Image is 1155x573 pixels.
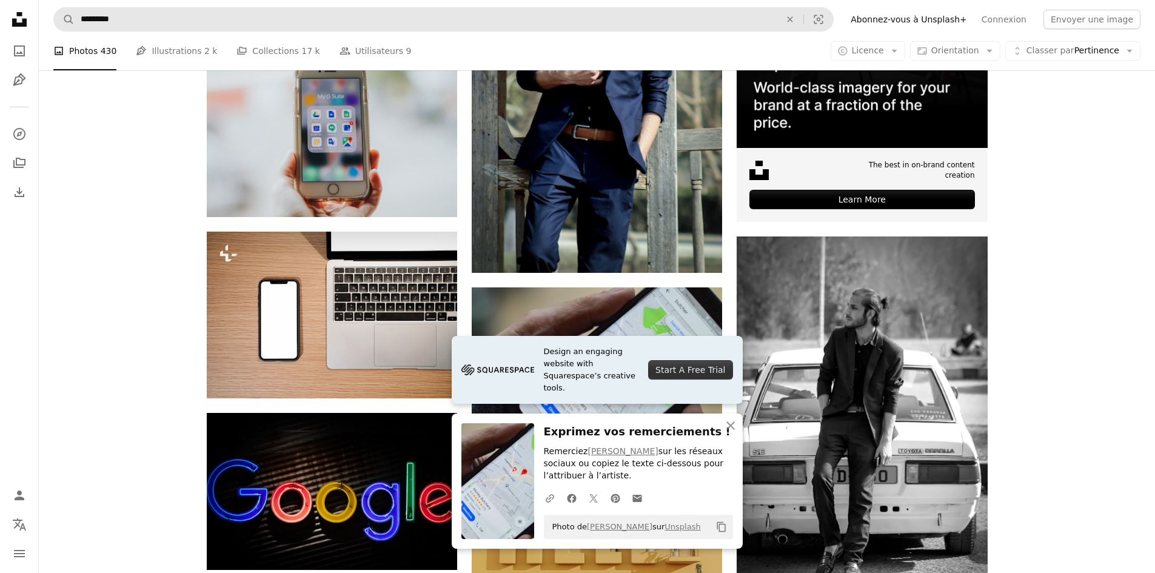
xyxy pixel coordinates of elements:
span: 9 [406,44,412,58]
button: Classer parPertinence [1005,41,1140,61]
button: Effacer [777,8,803,31]
a: personne tenant un iPhone 6 argenté [207,128,457,139]
a: Partagez-lePinterest [604,486,626,510]
a: Partagez-leFacebook [561,486,583,510]
a: [PERSON_NAME] [587,522,652,531]
a: Unsplash [665,522,700,531]
span: Design an engaging website with Squarespace’s creative tools. [544,346,639,394]
div: Start A Free Trial [648,360,732,380]
a: Illustrations [7,68,32,92]
span: Pertinence [1026,45,1119,57]
a: Connexion [974,10,1034,29]
a: Abonnez-vous à Unsplash+ [843,10,974,29]
button: Menu [7,541,32,566]
a: Logo Google : enseignes lumineuses au néon [207,486,457,497]
div: Learn More [749,190,974,209]
a: Un homme assis sur le capot d’une voiture [737,419,987,430]
h3: Exprimez vos remerciements ! [544,423,733,441]
a: Collections [7,151,32,175]
a: Partagez-leTwitter [583,486,604,510]
a: Accueil — Unsplash [7,7,32,34]
a: [PERSON_NAME] [588,446,658,456]
button: Langue [7,512,32,537]
img: file-1705255347840-230a6ab5bca9image [461,361,534,379]
button: Orientation [910,41,1000,61]
span: The best in on-brand content creation [837,160,974,181]
a: Utilisateurs 9 [340,32,412,70]
span: Classer par [1026,45,1074,55]
a: Partager par mail [626,486,648,510]
button: Rechercher sur Unsplash [54,8,75,31]
a: Design an engaging website with Squarespace’s creative tools.Start A Free Trial [452,336,743,404]
button: Licence [831,41,905,61]
span: Photo de sur [546,517,701,537]
img: un ordinateur portable assis à côté d’un téléphone cellulaire [207,232,457,398]
form: Rechercher des visuels sur tout le site [53,7,834,32]
a: Un homme en costume appuyé contre une structure en bois [472,79,722,90]
span: 17 k [301,44,320,58]
a: Collections 17 k [236,32,320,70]
a: Illustrations 2 k [136,32,217,70]
img: Logo Google : enseignes lumineuses au néon [207,413,457,570]
span: Orientation [931,45,979,55]
a: Photos [7,39,32,63]
a: un ordinateur portable assis à côté d’un téléphone cellulaire [207,309,457,320]
span: 2 k [204,44,217,58]
a: Connexion / S’inscrire [7,483,32,508]
a: Explorer [7,122,32,146]
a: Historique de téléchargement [7,180,32,204]
button: Copier dans le presse-papier [711,517,732,537]
span: Licence [852,45,884,55]
p: Remerciez sur les réseaux sociaux ou copiez le texte ci-dessous pour l’attribuer à l’artiste. [544,446,733,482]
img: file-1631678316303-ed18b8b5cb9cimage [749,161,769,180]
button: Recherche de visuels [804,8,833,31]
img: personne tenant un smartphone noir [472,287,722,454]
img: personne tenant un iPhone 6 argenté [207,50,457,217]
button: Envoyer une image [1043,10,1140,29]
